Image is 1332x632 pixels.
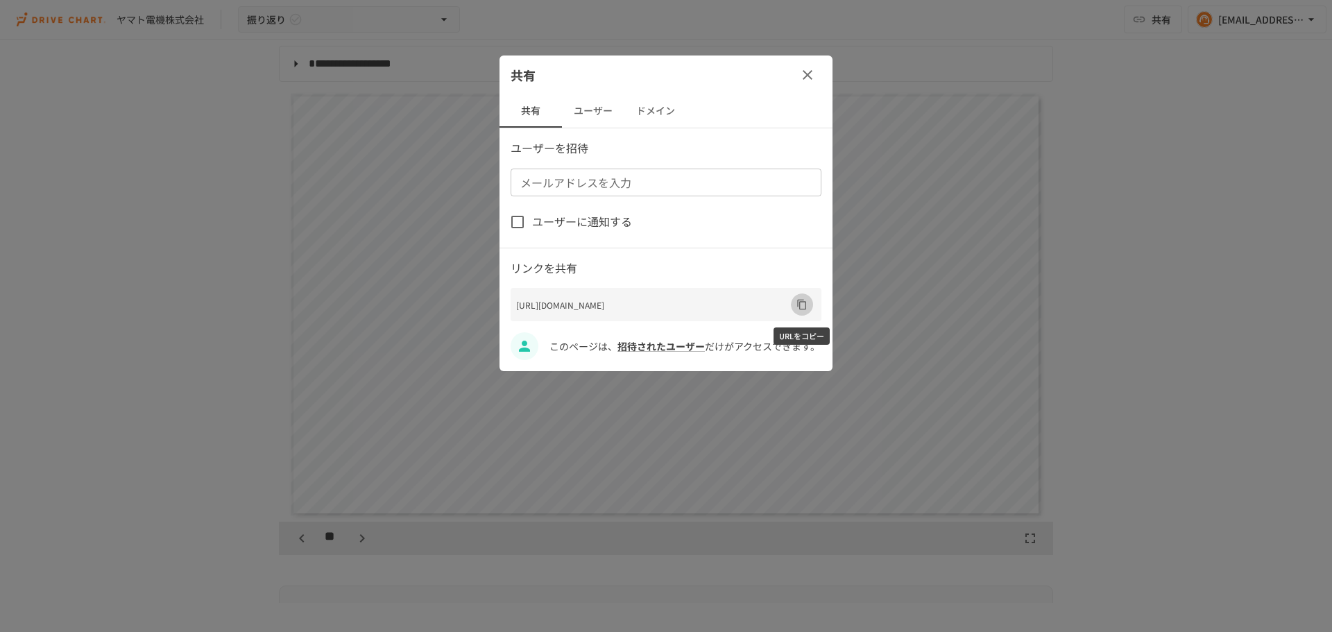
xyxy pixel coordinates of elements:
[516,298,791,311] p: [URL][DOMAIN_NAME]
[532,213,632,231] span: ユーザーに通知する
[549,339,821,354] p: このページは、 だけがアクセスできます。
[562,94,624,128] button: ユーザー
[774,327,830,345] div: URLをコピー
[617,339,705,353] a: 招待されたユーザー
[511,139,821,157] p: ユーザーを招待
[499,55,832,94] div: 共有
[791,293,813,316] button: URLをコピー
[624,94,687,128] button: ドメイン
[511,259,821,277] p: リンクを共有
[499,94,562,128] button: 共有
